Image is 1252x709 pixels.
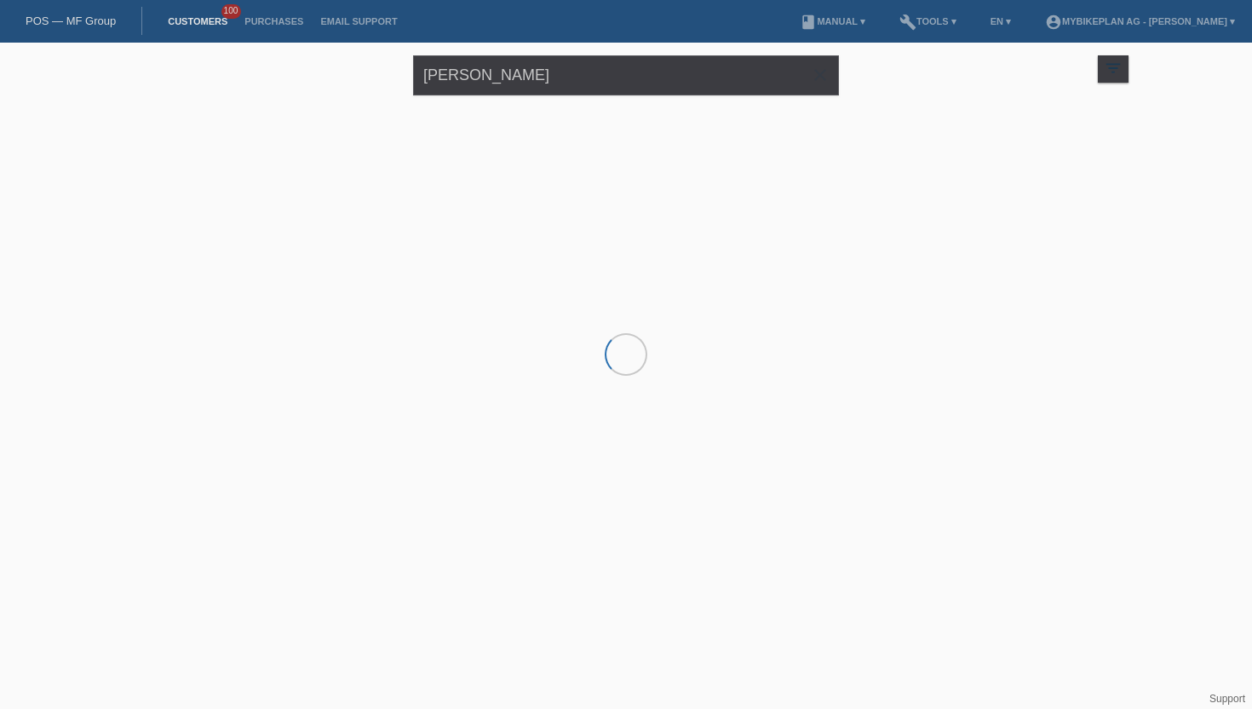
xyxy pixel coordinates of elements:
a: EN ▾ [982,16,1019,26]
a: Customers [159,16,236,26]
a: account_circleMybikeplan AG - [PERSON_NAME] ▾ [1037,16,1243,26]
i: book [800,14,817,31]
i: filter_list [1104,59,1123,78]
i: close [810,65,830,85]
i: build [899,14,916,31]
a: Email Support [312,16,405,26]
a: buildTools ▾ [891,16,965,26]
i: account_circle [1045,14,1062,31]
a: bookManual ▾ [791,16,874,26]
span: 100 [221,4,242,19]
input: Search... [413,55,839,95]
a: Support [1209,693,1245,705]
a: Purchases [236,16,312,26]
a: POS — MF Group [26,14,116,27]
